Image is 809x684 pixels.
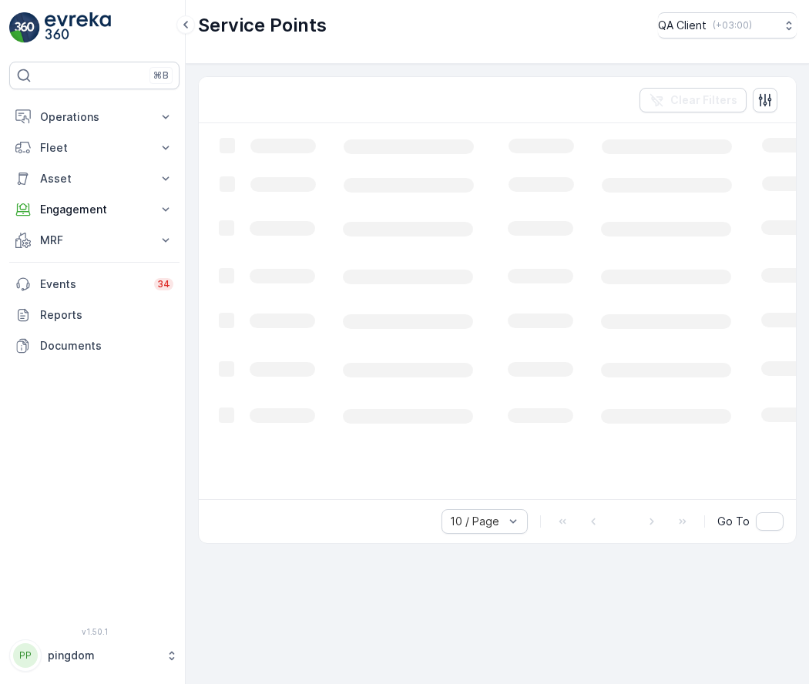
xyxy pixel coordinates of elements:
p: 34 [157,278,170,290]
p: QA Client [658,18,707,33]
p: ( +03:00 ) [713,19,752,32]
p: pingdom [48,648,158,663]
p: MRF [40,233,149,248]
span: Go To [717,514,750,529]
p: Service Points [198,13,327,38]
p: ⌘B [153,69,169,82]
p: Fleet [40,140,149,156]
button: PPpingdom [9,639,180,672]
img: logo [9,12,40,43]
div: PP [13,643,38,668]
button: MRF [9,225,180,256]
p: Events [40,277,145,292]
button: Engagement [9,194,180,225]
p: Asset [40,171,149,186]
p: Reports [40,307,173,323]
p: Documents [40,338,173,354]
img: logo_light-DOdMpM7g.png [45,12,111,43]
a: Documents [9,330,180,361]
span: v 1.50.1 [9,627,180,636]
button: Clear Filters [639,88,747,112]
p: Clear Filters [670,92,737,108]
button: Operations [9,102,180,132]
p: Operations [40,109,149,125]
a: Reports [9,300,180,330]
button: Fleet [9,132,180,163]
a: Events34 [9,269,180,300]
p: Engagement [40,202,149,217]
button: Asset [9,163,180,194]
button: QA Client(+03:00) [658,12,797,39]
